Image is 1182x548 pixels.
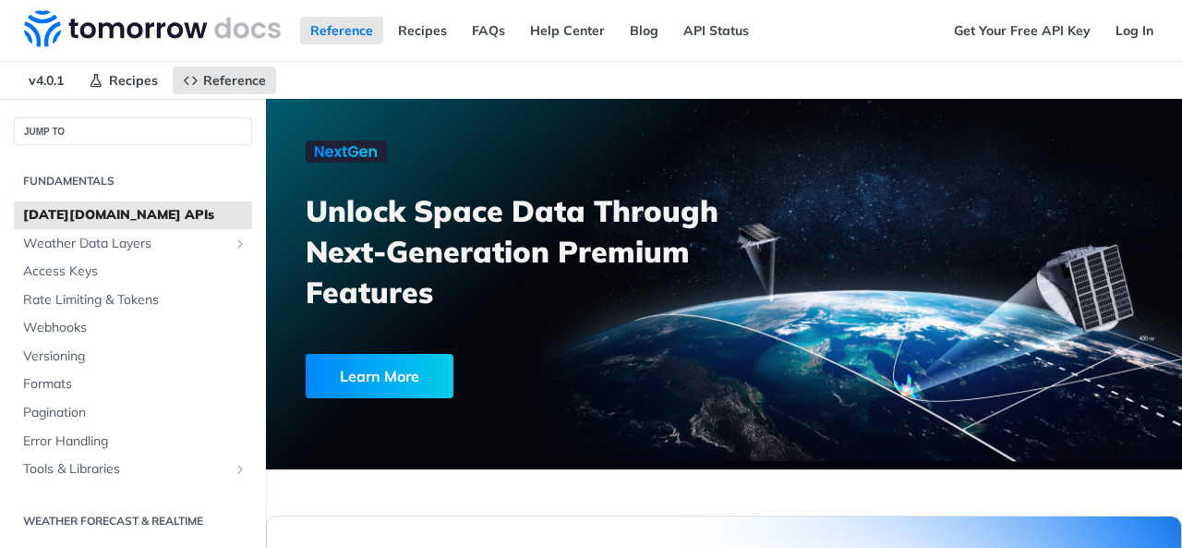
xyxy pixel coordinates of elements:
[23,235,228,253] span: Weather Data Layers
[203,72,266,89] span: Reference
[14,314,252,342] a: Webhooks
[78,67,168,94] a: Recipes
[306,140,387,163] img: NextGen
[23,404,247,422] span: Pagination
[18,67,74,94] span: v4.0.1
[14,399,252,427] a: Pagination
[23,460,228,479] span: Tools & Libraries
[23,375,247,394] span: Formats
[173,67,276,94] a: Reference
[620,17,669,44] a: Blog
[14,201,252,229] a: [DATE][DOMAIN_NAME] APIs
[14,230,252,258] a: Weather Data LayersShow subpages for Weather Data Layers
[233,237,247,251] button: Show subpages for Weather Data Layers
[388,17,457,44] a: Recipes
[14,456,252,483] a: Tools & LibrariesShow subpages for Tools & Libraries
[14,371,252,398] a: Formats
[23,262,247,281] span: Access Keys
[306,354,657,398] a: Learn More
[23,432,247,451] span: Error Handling
[520,17,615,44] a: Help Center
[14,173,252,189] h2: Fundamentals
[23,291,247,310] span: Rate Limiting & Tokens
[673,17,759,44] a: API Status
[1105,17,1164,44] a: Log In
[306,354,453,398] div: Learn More
[14,258,252,286] a: Access Keys
[14,428,252,456] a: Error Handling
[24,10,281,47] img: Tomorrow.io Weather API Docs
[944,17,1101,44] a: Get Your Free API Key
[233,462,247,477] button: Show subpages for Tools & Libraries
[14,343,252,371] a: Versioning
[14,286,252,314] a: Rate Limiting & Tokens
[23,206,247,225] span: [DATE][DOMAIN_NAME] APIs
[23,347,247,366] span: Versioning
[462,17,515,44] a: FAQs
[14,513,252,530] h2: Weather Forecast & realtime
[109,72,158,89] span: Recipes
[300,17,383,44] a: Reference
[306,190,744,312] h3: Unlock Space Data Through Next-Generation Premium Features
[23,319,247,337] span: Webhooks
[14,117,252,145] button: JUMP TO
